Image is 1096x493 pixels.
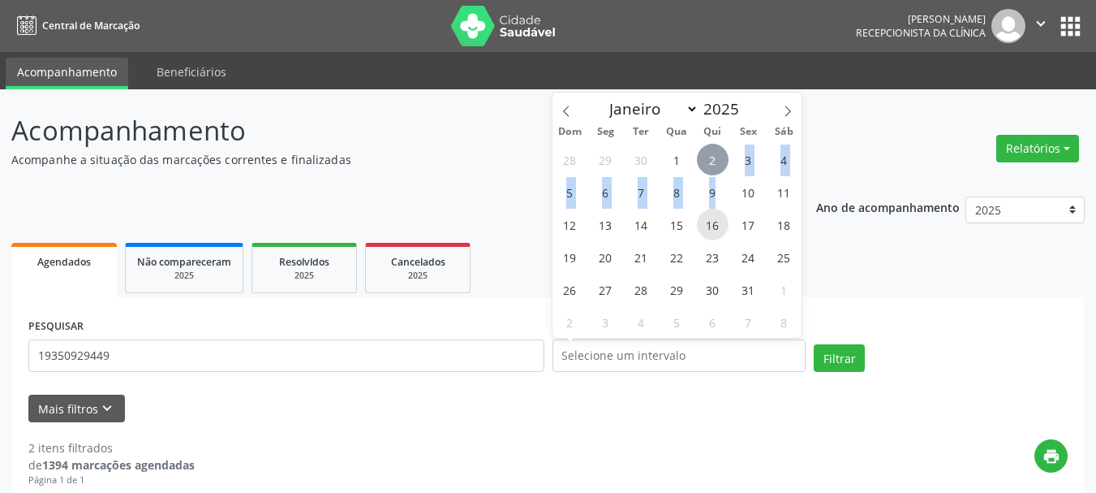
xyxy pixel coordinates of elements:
span: Outubro 22, 2025 [661,241,693,273]
span: Outubro 13, 2025 [590,209,621,240]
span: Qua [659,127,694,137]
span: Outubro 15, 2025 [661,209,693,240]
span: Novembro 2, 2025 [554,306,586,338]
span: Outubro 30, 2025 [697,274,729,305]
span: Outubro 21, 2025 [625,241,657,273]
div: Página 1 de 1 [28,474,195,487]
span: Outubro 28, 2025 [625,274,657,305]
span: Outubro 2, 2025 [697,144,729,175]
div: 2025 [137,270,231,282]
span: Outubro 20, 2025 [590,241,621,273]
span: Outubro 18, 2025 [768,209,800,240]
input: Selecione um intervalo [552,339,806,372]
span: Novembro 3, 2025 [590,306,621,338]
i:  [1032,15,1050,32]
button: Relatórios [996,135,1079,162]
span: Sáb [766,127,802,137]
span: Sex [730,127,766,137]
p: Acompanhe a situação das marcações correntes e finalizadas [11,151,763,168]
span: Outubro 23, 2025 [697,241,729,273]
span: Novembro 4, 2025 [625,306,657,338]
span: Novembro 7, 2025 [733,306,764,338]
span: Outubro 25, 2025 [768,241,800,273]
span: Agendados [37,255,91,269]
button: Filtrar [814,344,865,372]
a: Central de Marcação [11,12,140,39]
span: Outubro 4, 2025 [768,144,800,175]
div: 2 itens filtrados [28,439,195,456]
select: Month [602,97,699,120]
span: Cancelados [391,255,445,269]
div: [PERSON_NAME] [856,12,986,26]
button:  [1025,9,1056,43]
span: Outubro 5, 2025 [554,176,586,208]
span: Setembro 30, 2025 [625,144,657,175]
div: 2025 [264,270,345,282]
span: Outubro 10, 2025 [733,176,764,208]
span: Recepcionista da clínica [856,26,986,40]
span: Outubro 11, 2025 [768,176,800,208]
span: Novembro 1, 2025 [768,274,800,305]
span: Resolvidos [279,255,329,269]
input: Nome, código do beneficiário ou CPF [28,339,544,372]
span: Outubro 24, 2025 [733,241,764,273]
a: Acompanhamento [6,58,128,89]
span: Outubro 8, 2025 [661,176,693,208]
span: Outubro 3, 2025 [733,144,764,175]
span: Outubro 14, 2025 [625,209,657,240]
strong: 1394 marcações agendadas [42,457,195,473]
button: apps [1056,12,1085,41]
span: Setembro 28, 2025 [554,144,586,175]
p: Ano de acompanhamento [816,197,960,217]
span: Seg [587,127,623,137]
span: Ter [623,127,659,137]
span: Não compareceram [137,255,231,269]
input: Year [698,98,752,119]
a: Beneficiários [145,58,238,86]
button: Mais filtroskeyboard_arrow_down [28,395,125,423]
span: Outubro 1, 2025 [661,144,693,175]
span: Outubro 17, 2025 [733,209,764,240]
span: Outubro 6, 2025 [590,176,621,208]
span: Outubro 31, 2025 [733,274,764,305]
span: Novembro 5, 2025 [661,306,693,338]
span: Outubro 9, 2025 [697,176,729,208]
span: Outubro 16, 2025 [697,209,729,240]
span: Outubro 27, 2025 [590,274,621,305]
button: print [1034,439,1068,473]
i: keyboard_arrow_down [98,400,116,417]
span: Dom [552,127,588,137]
i: print [1042,448,1060,465]
span: Outubro 29, 2025 [661,274,693,305]
span: Qui [694,127,730,137]
span: Central de Marcação [42,19,140,32]
span: Setembro 29, 2025 [590,144,621,175]
span: Outubro 12, 2025 [554,209,586,240]
span: Novembro 8, 2025 [768,306,800,338]
img: img [991,9,1025,43]
label: PESQUISAR [28,314,84,339]
div: 2025 [377,270,458,282]
div: de [28,456,195,474]
span: Outubro 26, 2025 [554,274,586,305]
p: Acompanhamento [11,110,763,151]
span: Outubro 19, 2025 [554,241,586,273]
span: Outubro 7, 2025 [625,176,657,208]
span: Novembro 6, 2025 [697,306,729,338]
